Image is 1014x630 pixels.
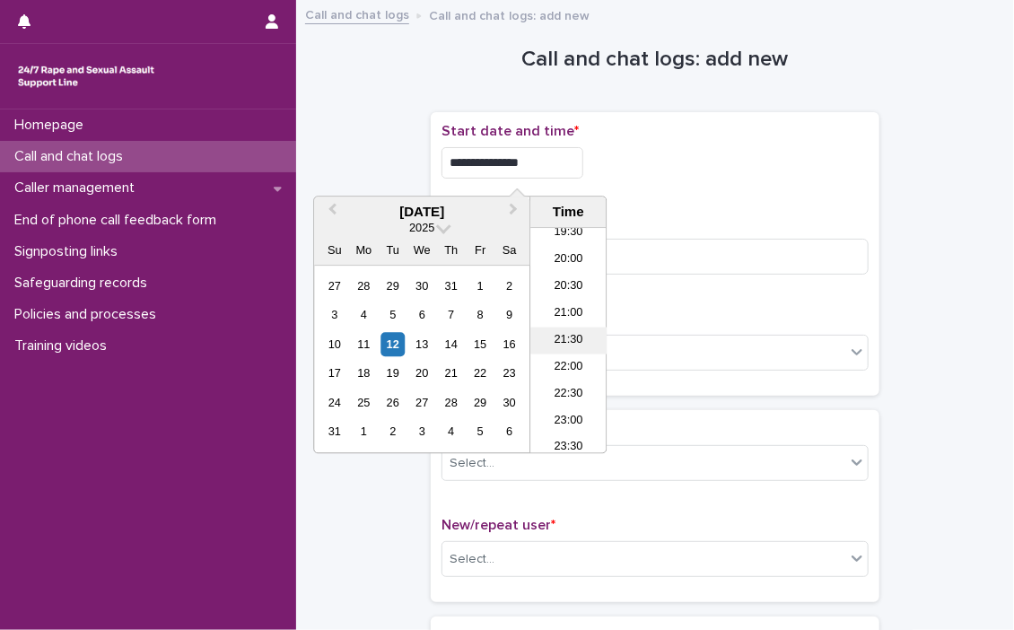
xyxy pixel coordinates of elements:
[468,420,493,444] div: Choose Friday, September 5th, 2025
[429,4,590,24] p: Call and chat logs: add new
[468,239,493,263] div: Fr
[410,362,434,386] div: Choose Wednesday, August 20th, 2025
[439,239,463,263] div: Th
[352,420,376,444] div: Choose Monday, September 1st, 2025
[497,362,521,386] div: Choose Saturday, August 23rd, 2025
[352,303,376,328] div: Choose Monday, August 4th, 2025
[7,212,231,229] p: End of phone call feedback form
[380,390,405,415] div: Choose Tuesday, August 26th, 2025
[322,303,346,328] div: Choose Sunday, August 3rd, 2025
[380,274,405,298] div: Choose Tuesday, July 29th, 2025
[441,518,555,532] span: New/repeat user
[380,332,405,356] div: Choose Tuesday, August 12th, 2025
[468,332,493,356] div: Choose Friday, August 15th, 2025
[352,274,376,298] div: Choose Monday, July 28th, 2025
[409,222,434,235] span: 2025
[7,148,137,165] p: Call and chat logs
[410,239,434,263] div: We
[380,239,405,263] div: Tu
[530,274,607,301] li: 20:30
[7,306,170,323] p: Policies and processes
[530,328,607,354] li: 21:30
[14,58,158,94] img: rhQMoQhaT3yELyF149Cw
[468,390,493,415] div: Choose Friday, August 29th, 2025
[497,239,521,263] div: Sa
[7,179,149,197] p: Caller management
[530,408,607,435] li: 23:00
[7,275,162,292] p: Safeguarding records
[380,303,405,328] div: Choose Tuesday, August 5th, 2025
[380,420,405,444] div: Choose Tuesday, September 2nd, 2025
[322,239,346,263] div: Su
[439,390,463,415] div: Choose Thursday, August 28th, 2025
[7,243,132,260] p: Signposting links
[501,198,529,227] button: Next Month
[7,117,98,134] p: Homepage
[468,362,493,386] div: Choose Friday, August 22nd, 2025
[497,390,521,415] div: Choose Saturday, August 30th, 2025
[322,274,346,298] div: Choose Sunday, July 27th, 2025
[497,274,521,298] div: Choose Saturday, August 2nd, 2025
[530,354,607,381] li: 22:00
[530,301,607,328] li: 21:00
[352,239,376,263] div: Mo
[439,332,463,356] div: Choose Thursday, August 14th, 2025
[7,337,121,354] p: Training videos
[441,124,579,138] span: Start date and time
[322,390,346,415] div: Choose Sunday, August 24th, 2025
[322,362,346,386] div: Choose Sunday, August 17th, 2025
[314,204,529,220] div: [DATE]
[530,220,607,247] li: 19:30
[468,274,493,298] div: Choose Friday, August 1st, 2025
[439,303,463,328] div: Choose Thursday, August 7th, 2025
[439,274,463,298] div: Choose Thursday, July 31st, 2025
[530,381,607,408] li: 22:30
[316,198,345,227] button: Previous Month
[352,390,376,415] div: Choose Monday, August 25th, 2025
[450,454,494,473] div: Select...
[497,303,521,328] div: Choose Saturday, August 9th, 2025
[410,390,434,415] div: Choose Wednesday, August 27th, 2025
[322,420,346,444] div: Choose Sunday, August 31st, 2025
[535,204,601,220] div: Time
[322,332,346,356] div: Choose Sunday, August 10th, 2025
[431,47,879,73] h1: Call and chat logs: add new
[439,362,463,386] div: Choose Thursday, August 21st, 2025
[410,274,434,298] div: Choose Wednesday, July 30th, 2025
[530,435,607,462] li: 23:30
[410,332,434,356] div: Choose Wednesday, August 13th, 2025
[352,332,376,356] div: Choose Monday, August 11th, 2025
[305,4,409,24] a: Call and chat logs
[410,420,434,444] div: Choose Wednesday, September 3rd, 2025
[352,362,376,386] div: Choose Monday, August 18th, 2025
[497,332,521,356] div: Choose Saturday, August 16th, 2025
[468,303,493,328] div: Choose Friday, August 8th, 2025
[497,420,521,444] div: Choose Saturday, September 6th, 2025
[320,272,524,447] div: month 2025-08
[450,550,494,569] div: Select...
[530,247,607,274] li: 20:00
[380,362,405,386] div: Choose Tuesday, August 19th, 2025
[439,420,463,444] div: Choose Thursday, September 4th, 2025
[410,303,434,328] div: Choose Wednesday, August 6th, 2025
